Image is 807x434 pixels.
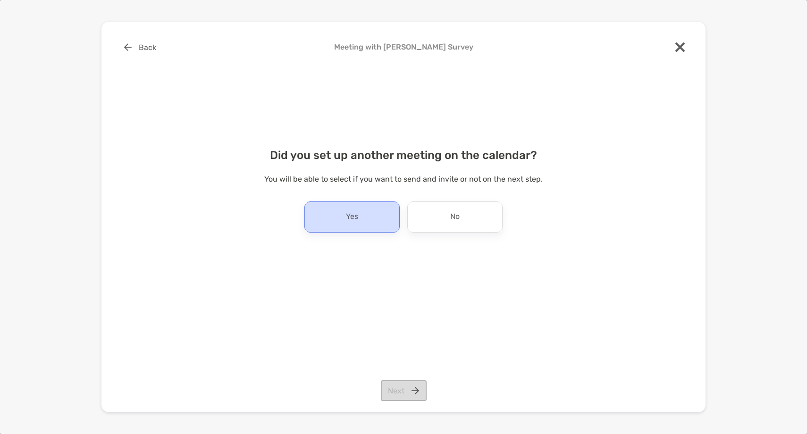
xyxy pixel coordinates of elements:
[117,42,690,51] h4: Meeting with [PERSON_NAME] Survey
[124,43,132,51] img: button icon
[675,42,685,52] img: close modal
[117,149,690,162] h4: Did you set up another meeting on the calendar?
[450,209,460,225] p: No
[346,209,358,225] p: Yes
[117,173,690,185] p: You will be able to select if you want to send and invite or not on the next step.
[117,37,163,58] button: Back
